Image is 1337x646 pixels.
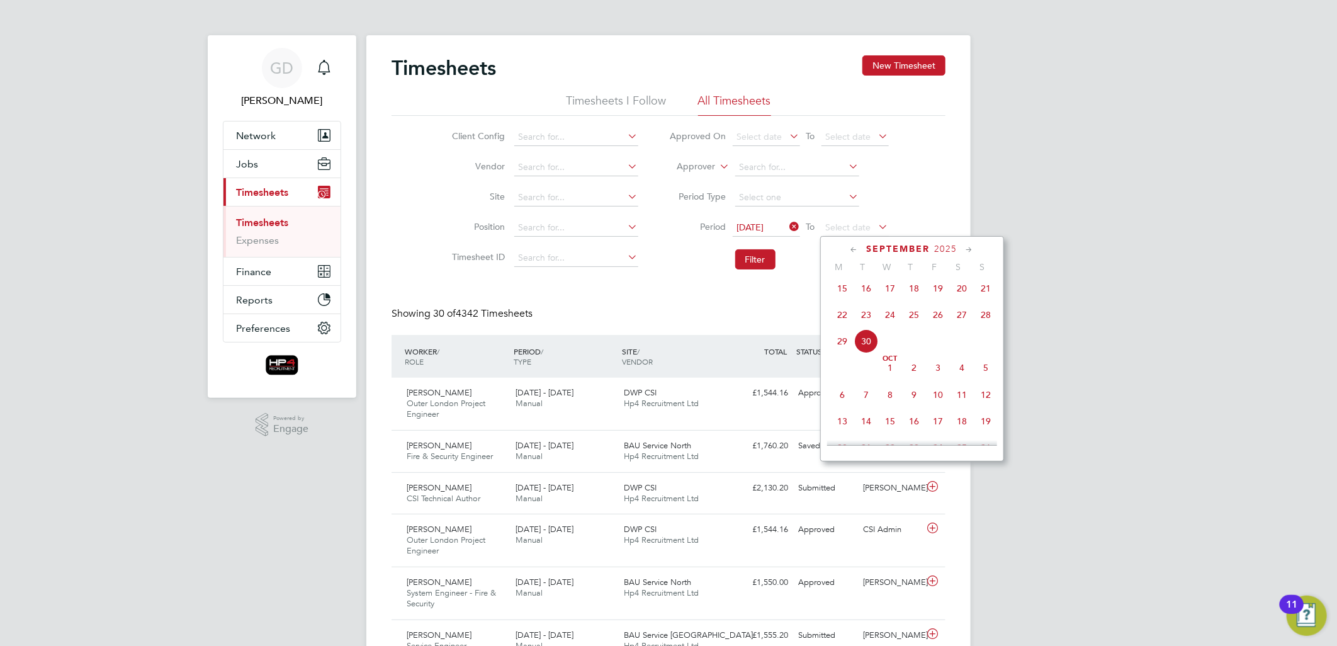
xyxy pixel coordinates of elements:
[516,387,573,398] span: [DATE] - [DATE]
[793,572,859,593] div: Approved
[878,356,902,362] span: Oct
[867,244,930,254] span: September
[926,303,950,327] span: 26
[728,383,793,404] div: £1,544.16
[516,398,543,409] span: Manual
[659,161,716,173] label: Approver
[407,440,471,451] span: [PERSON_NAME]
[793,519,859,540] div: Approved
[851,261,875,273] span: T
[449,130,505,142] label: Client Config
[433,307,456,320] span: 30 of
[514,219,638,237] input: Search for...
[271,60,294,76] span: GD
[735,249,776,269] button: Filter
[974,276,998,300] span: 21
[728,572,793,593] div: £1,550.00
[437,346,439,356] span: /
[878,356,902,380] span: 1
[902,303,926,327] span: 25
[514,159,638,176] input: Search for...
[402,340,511,373] div: WORKER
[826,222,871,233] span: Select date
[950,303,974,327] span: 27
[854,303,878,327] span: 23
[407,587,496,609] span: System Engineer - Fire & Security
[902,436,926,460] span: 23
[859,519,924,540] div: CSI Admin
[926,356,950,380] span: 3
[407,398,485,419] span: Outer London Project Engineer
[449,161,505,172] label: Vendor
[878,436,902,460] span: 22
[793,625,859,646] div: Submitted
[516,493,543,504] span: Manual
[236,322,290,334] span: Preferences
[859,478,924,499] div: [PERSON_NAME]
[236,217,288,229] a: Timesheets
[392,55,496,81] h2: Timesheets
[1286,604,1297,621] div: 11
[854,329,878,353] span: 30
[273,424,308,434] span: Engage
[516,535,543,545] span: Manual
[624,493,699,504] span: Hp4 Recruitment Ltd
[392,307,535,320] div: Showing
[223,150,341,178] button: Jobs
[830,436,854,460] span: 20
[236,234,279,246] a: Expenses
[926,276,950,300] span: 19
[764,346,787,356] span: TOTAL
[793,340,859,363] div: STATUS
[514,356,531,366] span: TYPE
[859,625,924,646] div: [PERSON_NAME]
[878,276,902,300] span: 17
[516,630,573,640] span: [DATE] - [DATE]
[854,383,878,407] span: 7
[737,131,782,142] span: Select date
[859,572,924,593] div: [PERSON_NAME]
[803,128,819,144] span: To
[236,130,276,142] span: Network
[735,159,859,176] input: Search for...
[827,261,851,273] span: M
[624,535,699,545] span: Hp4 Recruitment Ltd
[830,329,854,353] span: 29
[926,436,950,460] span: 24
[407,524,471,535] span: [PERSON_NAME]
[516,587,543,598] span: Manual
[902,409,926,433] span: 16
[511,340,619,373] div: PERIOD
[947,261,971,273] span: S
[407,535,485,556] span: Outer London Project Engineer
[830,276,854,300] span: 15
[670,130,726,142] label: Approved On
[974,356,998,380] span: 5
[878,383,902,407] span: 8
[624,398,699,409] span: Hp4 Recruitment Ltd
[516,577,573,587] span: [DATE] - [DATE]
[449,251,505,263] label: Timesheet ID
[826,131,871,142] span: Select date
[974,436,998,460] span: 26
[619,340,728,373] div: SITE
[950,276,974,300] span: 20
[793,436,859,456] div: Saved
[899,261,923,273] span: T
[728,478,793,499] div: £2,130.20
[514,189,638,207] input: Search for...
[728,436,793,456] div: £1,760.20
[223,178,341,206] button: Timesheets
[1287,596,1327,636] button: Open Resource Center, 11 new notifications
[407,577,471,587] span: [PERSON_NAME]
[624,440,692,451] span: BAU Service North
[407,451,493,462] span: Fire & Security Engineer
[902,383,926,407] span: 9
[449,191,505,202] label: Site
[516,482,573,493] span: [DATE] - [DATE]
[223,258,341,285] button: Finance
[875,261,899,273] span: W
[516,451,543,462] span: Manual
[854,436,878,460] span: 21
[223,48,341,108] a: GD[PERSON_NAME]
